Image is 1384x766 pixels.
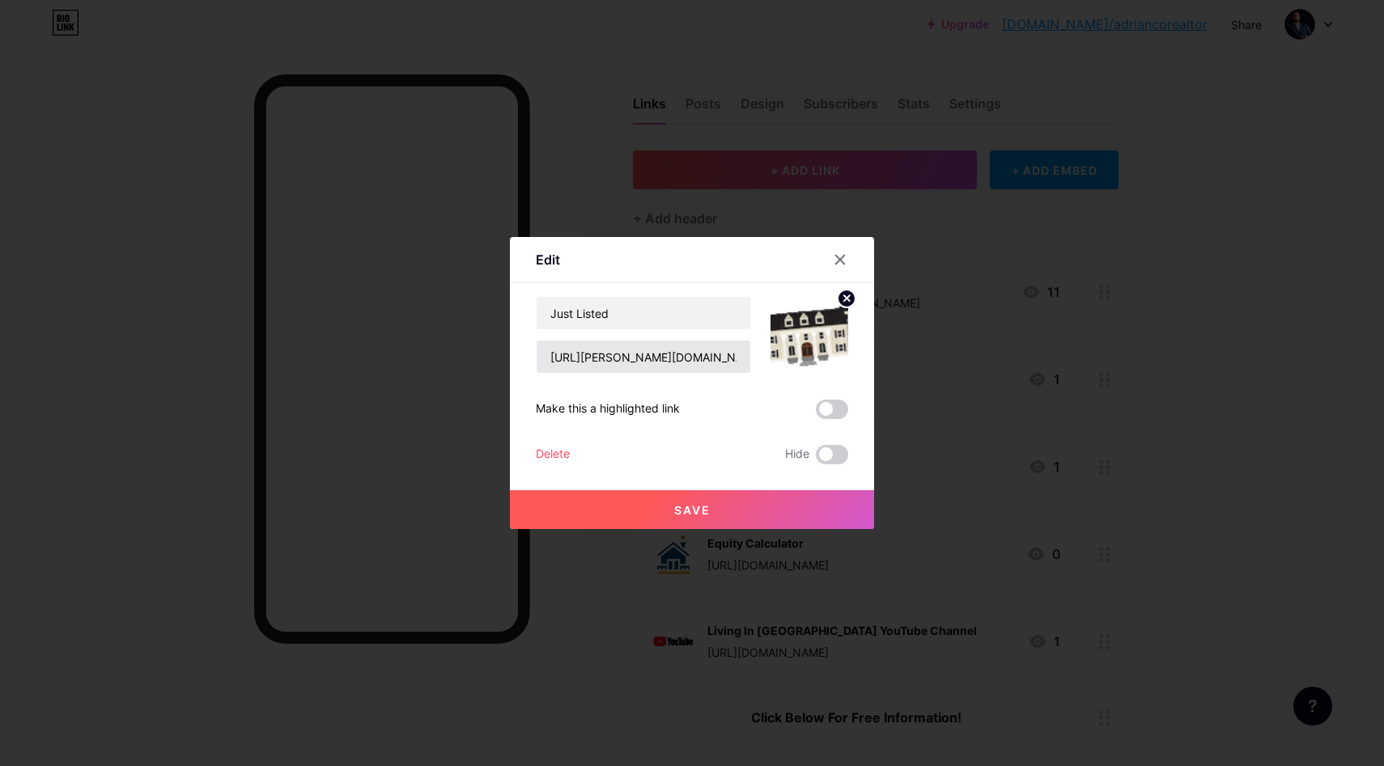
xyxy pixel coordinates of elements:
[771,296,848,374] img: link_thumbnail
[785,445,809,464] span: Hide
[536,400,680,419] div: Make this a highlighted link
[537,297,750,329] input: Title
[510,490,874,529] button: Save
[536,250,560,269] div: Edit
[674,503,711,517] span: Save
[537,341,750,373] input: URL
[536,445,570,464] div: Delete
